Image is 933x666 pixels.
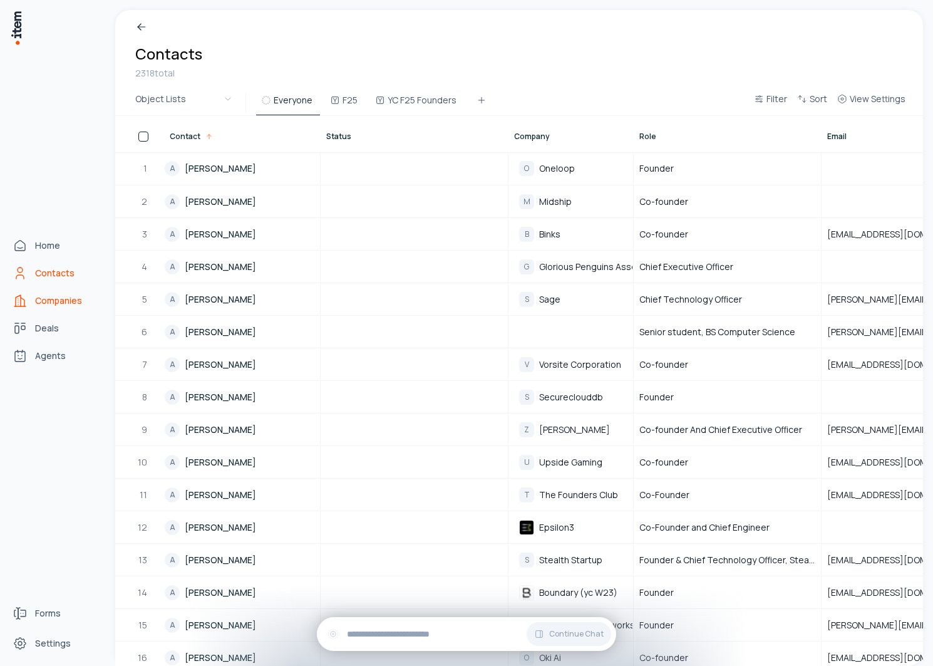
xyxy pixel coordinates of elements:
span: Founder [639,162,674,175]
span: Founder & Chief Technology Officer, Stealth Cybersecurity Startup [639,554,815,566]
a: A[PERSON_NAME] [165,610,319,640]
span: 7 [142,358,148,371]
button: Everyone [256,93,320,115]
div: M [519,194,534,209]
div: GGlorious Penguins Association Nfts [509,254,632,279]
div: A [165,422,180,437]
span: Role [639,132,656,142]
span: Upside Gaming [539,457,602,468]
div: O [519,161,534,176]
span: 8 [142,391,148,403]
div: A [165,194,180,209]
div: A [165,585,180,600]
span: Forms [35,607,61,620]
div: T [519,487,534,502]
div: OOneloop [509,156,632,181]
span: 2 [142,195,148,208]
div: Continue Chat [317,617,616,651]
span: Founder [639,619,674,632]
img: Epsilon3 [519,520,534,535]
span: Co-founder [639,228,688,241]
div: S [519,553,534,568]
a: A[PERSON_NAME] [165,382,319,412]
div: A [165,650,180,665]
span: Email [827,132,847,142]
div: A [165,553,180,568]
span: 5 [142,293,148,306]
div: Epsilon3Epsilon3 [509,515,632,540]
a: A[PERSON_NAME] [165,544,319,575]
div: A [165,227,180,242]
div: A [165,455,180,470]
span: 14 [138,586,148,599]
span: 11 [140,489,148,501]
a: A[PERSON_NAME] [165,284,319,315]
button: Continue Chat [527,622,611,646]
a: Agents [8,343,103,368]
span: Glorious Penguins Association Nfts [539,261,685,273]
div: S [519,390,534,405]
a: Settings [8,631,103,656]
button: YC F25 Founders [370,93,464,115]
span: Binks [539,229,560,240]
span: [PERSON_NAME] [539,424,610,435]
div: V [519,357,534,372]
div: S [519,292,534,307]
span: Chief Technology Officer [639,293,742,306]
div: A [165,161,180,176]
span: Co-Founder [639,489,689,501]
div: Boundary (yc W23)Boundary (yc W23) [509,580,632,605]
span: Company [514,132,550,142]
span: Co-founder And Chief Executive Officer [639,424,802,436]
div: SStealth Startup [509,548,632,573]
span: 10 [138,456,148,469]
span: Chief Executive Officer [639,261,733,273]
div: 2318 total [135,66,202,80]
div: Z[PERSON_NAME] [509,417,632,442]
span: 1 [143,162,148,175]
a: A[PERSON_NAME] [165,349,319,380]
div: O [519,650,534,665]
div: G [519,259,534,274]
span: Epsilon3 [539,522,574,533]
span: Founder [639,391,674,403]
div: MMidship [509,189,632,214]
div: B [519,227,534,242]
img: Boundary (yc W23) [519,585,534,600]
span: View Settings [850,93,905,105]
div: A [165,520,180,535]
a: Companies [8,288,103,313]
a: A[PERSON_NAME] [165,186,319,217]
div: UUpside Gaming [509,450,632,475]
button: Filter [749,91,792,114]
span: Agents [35,350,66,362]
span: Sage [539,294,560,305]
span: Senior student, BS Computer Science [639,326,795,338]
span: Filter [766,93,787,105]
div: VVorsite Corporation [509,352,632,377]
span: Settings [35,637,71,650]
span: 4 [142,261,148,273]
a: A[PERSON_NAME] [165,251,319,282]
span: 9 [142,424,148,436]
div: A [165,325,180,340]
div: Z [519,422,534,437]
span: The Founders Club [539,489,618,501]
span: 6 [142,326,148,338]
span: Oneloop [539,163,575,174]
div: A [165,357,180,372]
button: View Settings [832,91,910,114]
span: Stealth Startup [539,554,602,566]
h1: Contacts [135,44,202,64]
span: Founder [639,586,674,599]
span: Contacts [35,267,75,279]
div: A [165,618,180,633]
div: A [165,390,180,405]
span: Oki Ai [539,652,561,663]
span: Co-founder [639,358,688,371]
span: Secureclouddb [539,392,603,403]
span: Contact [170,132,200,142]
span: Deals [35,322,59,335]
span: Sort [810,93,827,105]
span: Vorsite Corporation [539,359,621,370]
